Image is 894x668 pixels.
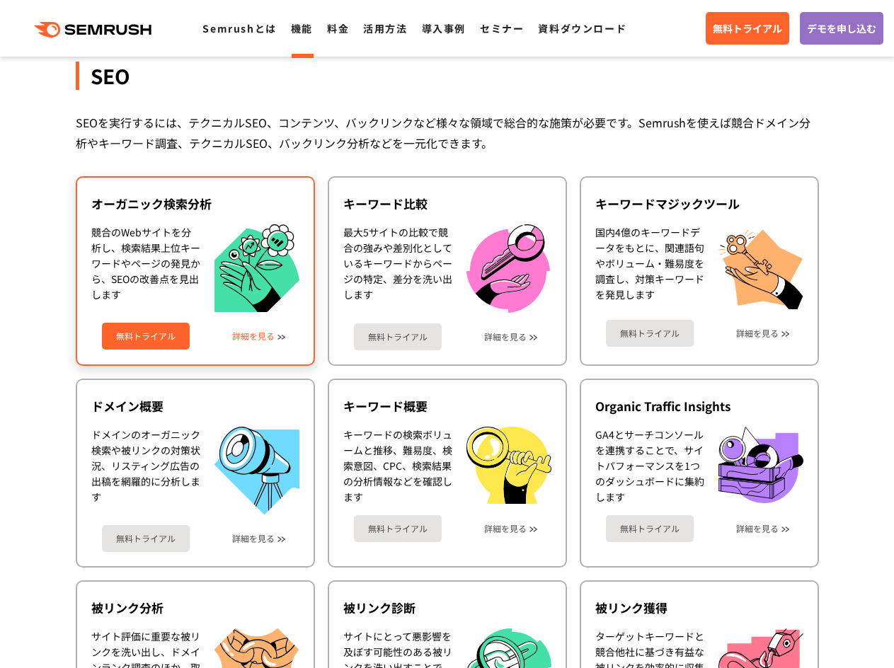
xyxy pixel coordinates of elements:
[91,195,299,212] div: オーガニック検索分析
[538,21,626,35] a: 資料ダウンロード
[595,427,704,505] div: GA4とサーチコンソールを連携することで、サイトパフォーマンスを1つのダッシュボードに集約します
[595,398,803,415] div: Organic Traffic Insights
[91,224,200,313] div: 競合のWebサイトを分析し、検索結果上位キーワードやページの発見から、SEOの改善点を見出します
[232,534,275,543] a: 詳細を見る
[713,21,782,36] span: 無料トライアル
[343,195,551,212] div: キーワード比較
[91,398,299,415] div: ドメイン概要
[102,323,190,350] a: 無料トライアル
[291,21,313,35] a: 機能
[480,21,524,35] a: セミナー
[595,599,803,616] div: 被リンク獲得
[466,224,550,313] img: キーワード比較
[354,323,442,350] a: 無料トライアル
[232,331,275,341] a: 詳細を見る
[354,515,442,542] a: 無料トライアル
[214,224,299,313] img: オーガニック検索分析
[91,427,200,514] div: ドメインのオーガニック検索や被リンクの対策状況、リスティング広告の出稿を網羅的に分析します
[595,224,704,309] div: 国内4億のキーワードデータをもとに、関連語句やボリューム・難易度を調査し、対策キーワードを発見します
[343,427,452,505] div: キーワードの検索ボリュームと推移、難易度、検索意図、CPC、検索結果の分析情報などを確認します
[606,515,694,542] a: 無料トライアル
[91,599,299,616] div: 被リンク分析
[718,224,803,309] img: キーワードマジックツール
[327,21,349,35] a: 料金
[76,62,819,90] div: SEO
[606,320,694,347] a: 無料トライアル
[102,525,190,552] a: 無料トライアル
[422,21,466,35] a: 導入事例
[595,195,803,212] div: キーワードマジックツール
[736,524,779,534] a: 詳細を見る
[202,21,276,35] a: Semrushとは
[466,427,551,504] img: キーワード概要
[363,21,407,35] a: 活用方法
[736,328,779,338] a: 詳細を見る
[718,427,803,503] img: Organic Traffic Insights
[343,599,551,616] div: 被リンク診断
[343,398,551,415] div: キーワード概要
[76,113,819,154] div: SEOを実行するには、テクニカルSEO、コンテンツ、バックリンクなど様々な領域で総合的な施策が必要です。Semrushを使えば競合ドメイン分析やキーワード調査、テクニカルSEO、バックリンク分析...
[214,427,299,514] img: ドメイン概要
[800,12,883,45] a: デモを申し込む
[484,524,527,534] a: 詳細を見る
[706,12,789,45] a: 無料トライアル
[484,332,527,342] a: 詳細を見る
[807,21,876,36] span: デモを申し込む
[343,224,452,313] div: 最大5サイトの比較で競合の強みや差別化としているキーワードからページの特定、差分を洗い出します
